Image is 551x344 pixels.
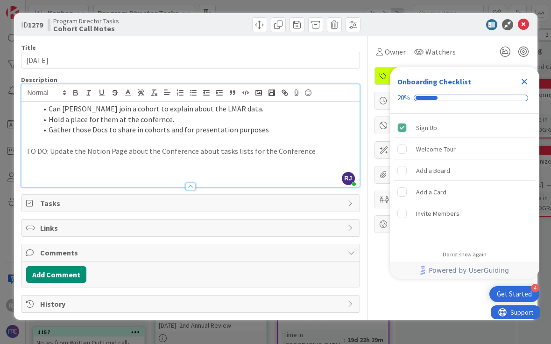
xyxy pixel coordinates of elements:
span: Links [40,222,343,234]
div: Open Get Started checklist, remaining modules: 4 [489,286,539,302]
div: Add a Card is incomplete. [394,182,536,202]
div: Welcome Tour [416,144,456,155]
div: Onboarding Checklist [397,76,471,87]
span: Tasks [40,198,343,209]
div: Checklist items [390,114,539,245]
span: Support [20,1,42,13]
p: TO DO: Update the Notion Page about the Conference about tasks lists for the Conference [26,146,355,157]
div: Welcome Tour is incomplete. [394,139,536,159]
button: Add Comment [26,266,86,283]
div: Sign Up is complete. [394,117,536,138]
div: Add a Card [416,186,446,198]
div: Close Checklist [517,74,532,89]
li: Can [PERSON_NAME] join a cohort to explain about the LMAR data. [37,103,355,114]
div: Checklist progress: 20% [397,94,532,102]
div: Invite Members is incomplete. [394,203,536,224]
div: 4 [531,284,539,292]
span: Watchers [425,46,456,57]
div: Checklist Container [390,67,539,279]
span: ID [21,19,43,30]
div: Add a Board [416,165,450,176]
li: Hold a place for them at the confernce. [37,114,355,125]
span: Comments [40,247,343,258]
b: 1279 [28,20,43,29]
input: type card name here... [21,52,360,69]
div: Add a Board is incomplete. [394,160,536,181]
div: Invite Members [416,208,459,219]
span: History [40,298,343,310]
span: Program Director Tasks [53,17,119,25]
b: Cohort Call Notes [53,25,119,32]
div: Do not show again [443,251,487,258]
div: Get Started [497,289,532,299]
span: Powered by UserGuiding [429,265,509,276]
a: Powered by UserGuiding [395,262,535,279]
div: Sign Up [416,122,437,133]
label: Title [21,43,36,52]
span: Owner [385,46,406,57]
span: Description [21,76,57,84]
li: Gather those Docs to share in cohorts and for presentation purposes [37,124,355,135]
div: 20% [397,94,410,102]
span: RJ [342,172,355,185]
div: Footer [390,262,539,279]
